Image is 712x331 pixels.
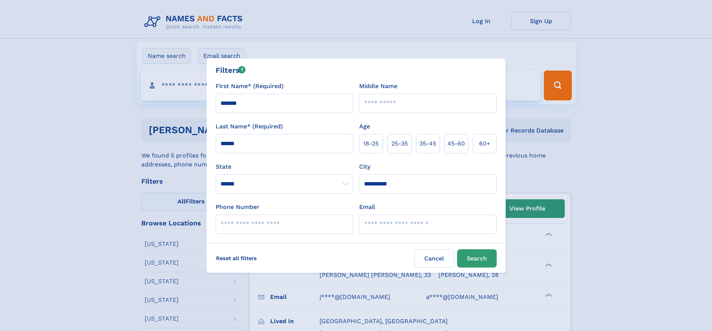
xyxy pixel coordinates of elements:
span: 35‑45 [419,139,436,148]
span: 45‑60 [447,139,465,148]
div: Filters [216,65,246,76]
label: Last Name* (Required) [216,122,283,131]
span: 18‑25 [363,139,379,148]
label: Reset all filters [211,249,262,267]
label: State [216,162,353,171]
span: 25‑35 [391,139,408,148]
label: Middle Name [359,82,397,91]
label: Phone Number [216,203,259,212]
label: Cancel [414,249,454,268]
label: Email [359,203,375,212]
label: City [359,162,370,171]
label: First Name* (Required) [216,82,284,91]
button: Search [457,249,497,268]
span: 60+ [479,139,490,148]
label: Age [359,122,370,131]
